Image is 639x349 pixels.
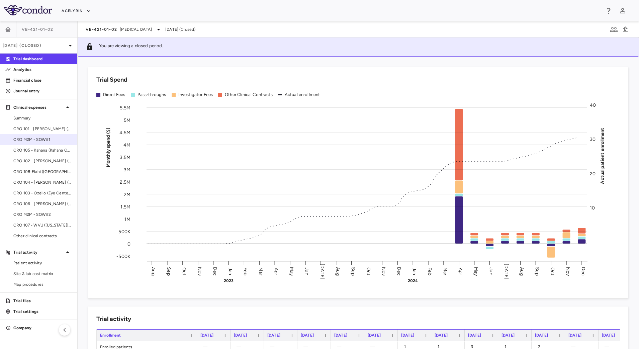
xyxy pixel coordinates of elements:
[368,333,381,338] span: [DATE]
[103,92,125,98] div: Direct Fees
[381,267,386,276] text: Nov
[488,267,494,275] text: Jun
[535,333,548,338] span: [DATE]
[13,56,72,62] p: Trial dashboard
[200,333,213,338] span: [DATE]
[468,333,481,338] span: [DATE]
[301,333,314,338] span: [DATE]
[602,333,615,338] span: [DATE]
[124,117,130,123] tspan: 5M
[123,142,130,148] tspan: 4M
[13,115,72,121] span: Summary
[334,333,347,338] span: [DATE]
[550,267,555,275] text: Oct
[181,267,187,275] text: Oct
[243,267,248,275] text: Feb
[13,222,72,228] span: CRO 107 - WVU ([US_STATE][GEOGRAPHIC_DATA])
[267,333,280,338] span: [DATE]
[120,154,130,160] tspan: 3.5M
[13,260,72,266] span: Patient activity
[590,205,595,211] tspan: 10
[96,75,127,84] h6: Trial Spend
[197,267,202,276] text: Nov
[13,190,72,196] span: CRO 103 - Ozello (Eye Center of [GEOGRAPHIC_DATA][US_STATE])
[178,92,213,98] div: Investigator Fees
[120,26,152,32] span: [MEDICAL_DATA]
[590,171,596,176] tspan: 20
[62,6,91,16] button: Acelyrin
[120,204,130,209] tspan: 1.5M
[319,264,325,279] text: [DATE]
[473,267,479,276] text: May
[13,126,72,132] span: CRO 101 - [PERSON_NAME] (East Coast Institute for Research)
[289,267,294,276] text: May
[212,267,218,275] text: Dec
[120,179,130,185] tspan: 2.5M
[124,191,130,197] tspan: 2M
[366,267,371,275] text: Oct
[501,333,515,338] span: [DATE]
[396,267,402,275] text: Dec
[225,92,273,98] div: Other Clinical Contracts
[13,104,64,110] p: Clinical expenses
[442,267,448,275] text: Mar
[13,298,72,304] p: Trial files
[13,67,72,73] p: Analytics
[13,147,72,153] span: CRO 105 - Kahana (Kahana Oculoplastic Surgery)
[119,129,130,135] tspan: 4.5M
[13,137,72,143] span: CRO M2M - SOW#1
[565,267,571,276] text: Nov
[13,88,72,94] p: Journal entry
[412,267,417,275] text: Jan
[13,77,72,83] p: Financial close
[124,167,130,172] tspan: 3M
[435,333,448,338] span: [DATE]
[13,169,72,175] span: CRO 108-Elahi ([GEOGRAPHIC_DATA] Aesthetic Surgery
[13,249,64,255] p: Trial activity
[273,267,279,275] text: Apr
[4,5,52,15] img: logo-full-SnFGN8VE.png
[138,92,166,98] div: Pass-throughs
[3,42,66,49] p: [DATE] (Closed)
[118,229,130,234] tspan: 500K
[568,333,581,338] span: [DATE]
[534,267,540,275] text: Sep
[13,281,72,287] span: Map procedures
[590,102,596,108] tspan: 40
[96,315,131,324] h6: Trial activity
[600,127,605,184] tspan: Actual patient enrollment
[13,158,72,164] span: CRO 102 - [PERSON_NAME] (Raymour Investments)
[120,105,130,110] tspan: 5.5M
[127,241,130,247] tspan: 0
[234,333,247,338] span: [DATE]
[151,267,156,275] text: Aug
[13,179,72,185] span: CRO 104 - [PERSON_NAME] ([PERSON_NAME] Eye Group)
[166,267,172,275] text: Sep
[105,127,111,167] tspan: Monthly spend ($)
[116,253,130,259] tspan: -500K
[22,27,53,32] span: VB-421-01-02
[285,92,320,98] div: Actual enrollment
[86,27,117,32] span: VB-421-01-02
[504,264,509,279] text: [DATE]
[13,271,72,277] span: Site & lab cost matrix
[99,43,163,51] p: You are viewing a closed period.
[408,278,418,283] text: 2024
[13,309,72,315] p: Trial settings
[580,267,586,275] text: Dec
[590,137,596,142] tspan: 30
[304,267,310,275] text: Jun
[13,233,72,239] span: Other clinical contracts
[13,325,64,331] p: Company
[224,278,234,283] text: 2023
[350,267,356,275] text: Sep
[258,267,264,275] text: Mar
[227,267,233,275] text: Jan
[13,201,72,207] span: CRO 106 - [PERSON_NAME] ([GEOGRAPHIC_DATA])
[165,26,195,32] span: [DATE] (Closed)
[427,267,433,275] text: Feb
[519,267,525,275] text: Aug
[100,333,121,338] span: Enrollment
[13,211,72,217] span: CRO M2M - SOW#2
[124,216,130,222] tspan: 1M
